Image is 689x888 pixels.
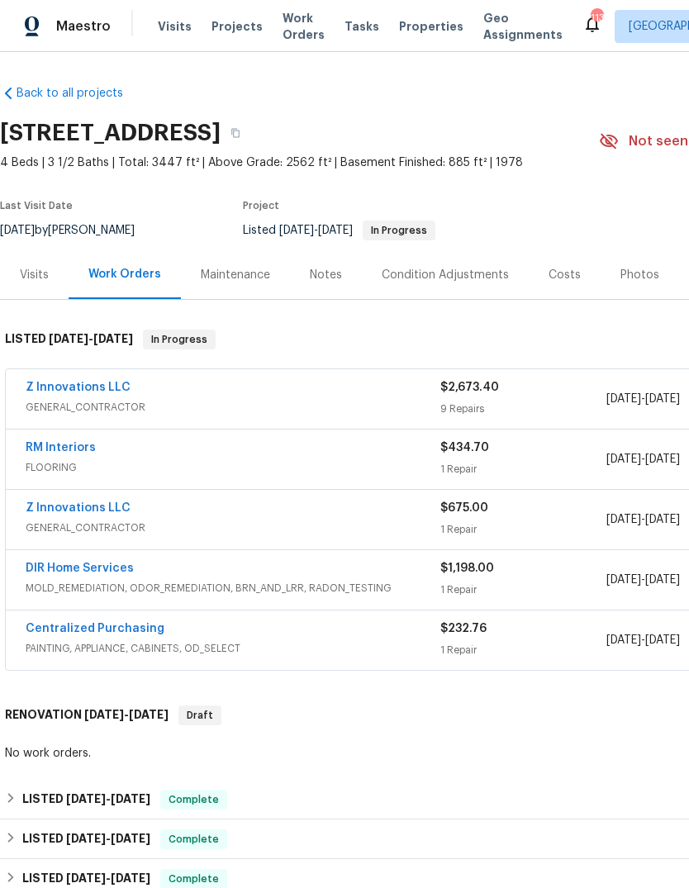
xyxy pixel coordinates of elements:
[26,502,131,514] a: Z Innovations LLC
[283,10,325,43] span: Work Orders
[145,331,214,348] span: In Progress
[66,793,150,805] span: -
[26,640,440,657] span: PAINTING, APPLIANCE, CABINETS, OD_SELECT
[440,502,488,514] span: $675.00
[49,333,88,344] span: [DATE]
[22,829,150,849] h6: LISTED
[606,632,680,648] span: -
[158,18,192,35] span: Visits
[88,266,161,283] div: Work Orders
[606,511,680,528] span: -
[606,391,680,407] span: -
[645,393,680,405] span: [DATE]
[66,793,106,805] span: [DATE]
[66,833,150,844] span: -
[440,521,606,538] div: 1 Repair
[111,872,150,884] span: [DATE]
[440,642,606,658] div: 1 Repair
[243,225,435,236] span: Listed
[162,871,226,887] span: Complete
[66,872,150,884] span: -
[26,563,134,574] a: DIR Home Services
[201,267,270,283] div: Maintenance
[645,514,680,525] span: [DATE]
[56,18,111,35] span: Maestro
[162,831,226,848] span: Complete
[162,791,226,808] span: Complete
[26,399,440,416] span: GENERAL_CONTRACTOR
[440,582,606,598] div: 1 Repair
[440,401,606,417] div: 9 Repairs
[243,201,279,211] span: Project
[606,634,641,646] span: [DATE]
[5,705,169,725] h6: RENOVATION
[606,574,641,586] span: [DATE]
[180,707,220,724] span: Draft
[440,382,499,393] span: $2,673.40
[66,872,106,884] span: [DATE]
[483,10,563,43] span: Geo Assignments
[382,267,509,283] div: Condition Adjustments
[645,574,680,586] span: [DATE]
[111,833,150,844] span: [DATE]
[440,461,606,477] div: 1 Repair
[84,709,124,720] span: [DATE]
[606,453,641,465] span: [DATE]
[26,623,164,634] a: Centralized Purchasing
[344,21,379,32] span: Tasks
[26,442,96,453] a: RM Interiors
[49,333,133,344] span: -
[279,225,314,236] span: [DATE]
[645,453,680,465] span: [DATE]
[129,709,169,720] span: [DATE]
[399,18,463,35] span: Properties
[221,118,250,148] button: Copy Address
[310,267,342,283] div: Notes
[22,790,150,810] h6: LISTED
[26,382,131,393] a: Z Innovations LLC
[318,225,353,236] span: [DATE]
[26,459,440,476] span: FLOORING
[606,514,641,525] span: [DATE]
[26,580,440,596] span: MOLD_REMEDIATION, ODOR_REMEDIATION, BRN_AND_LRR, RADON_TESTING
[211,18,263,35] span: Projects
[364,226,434,235] span: In Progress
[66,833,106,844] span: [DATE]
[26,520,440,536] span: GENERAL_CONTRACTOR
[549,267,581,283] div: Costs
[645,634,680,646] span: [DATE]
[440,623,487,634] span: $232.76
[93,333,133,344] span: [DATE]
[606,572,680,588] span: -
[20,267,49,283] div: Visits
[111,793,150,805] span: [DATE]
[606,393,641,405] span: [DATE]
[591,10,602,26] div: 113
[440,563,494,574] span: $1,198.00
[620,267,659,283] div: Photos
[606,451,680,468] span: -
[84,709,169,720] span: -
[5,330,133,349] h6: LISTED
[440,442,489,453] span: $434.70
[279,225,353,236] span: -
